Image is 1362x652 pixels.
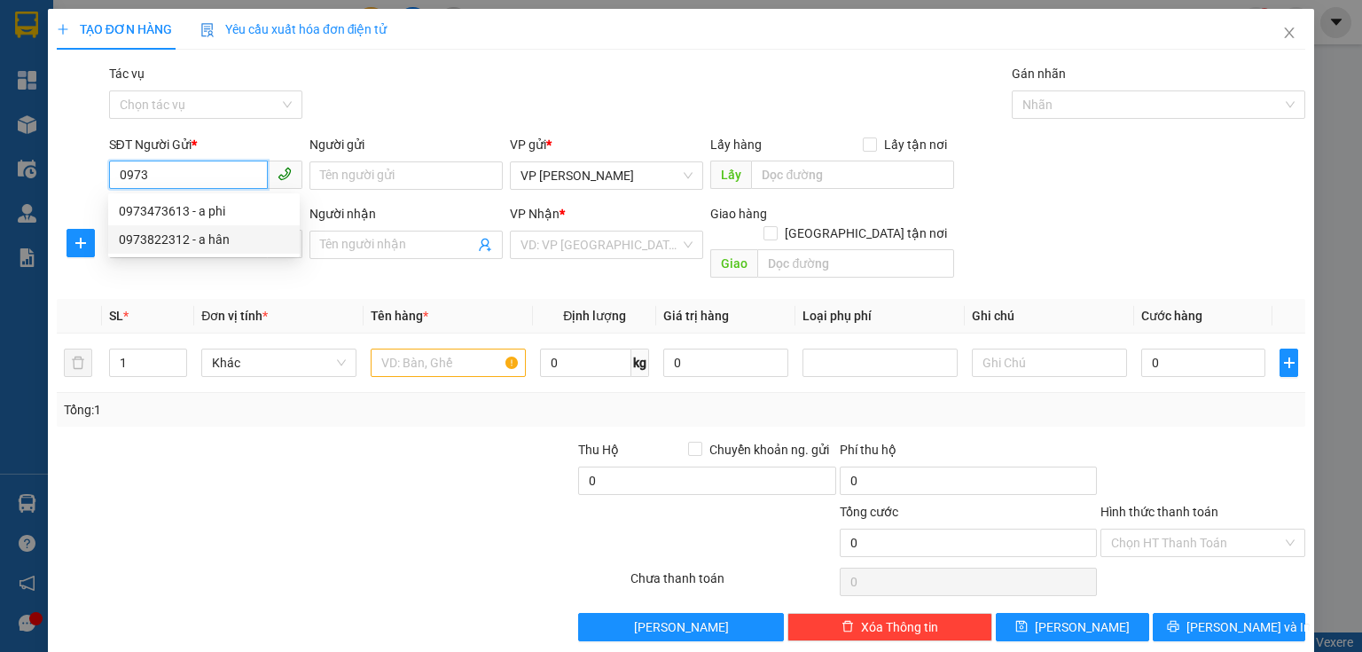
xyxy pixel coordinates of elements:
[109,309,123,323] span: SL
[1015,620,1028,634] span: save
[629,569,837,600] div: Chưa thanh toán
[1280,349,1298,377] button: plus
[1141,309,1202,323] span: Cước hàng
[510,207,560,221] span: VP Nhận
[108,225,300,254] div: 0973822312 - a hân
[278,167,292,181] span: phone
[200,23,215,37] img: icon
[67,229,95,257] button: plus
[751,161,954,189] input: Dọc đường
[578,613,783,641] button: [PERSON_NAME]
[710,161,751,189] span: Lấy
[119,230,289,249] div: 0973822312 - a hân
[702,440,836,460] span: Chuyển khoản ng. gửi
[840,440,1097,467] div: Phí thu hộ
[1153,613,1306,641] button: printer[PERSON_NAME] và In
[22,22,111,111] img: logo.jpg
[1186,617,1311,637] span: [PERSON_NAME] và In
[166,43,741,66] li: Cổ Đạm, xã [GEOGRAPHIC_DATA], [GEOGRAPHIC_DATA]
[757,249,954,278] input: Dọc đường
[22,129,309,158] b: GỬI : VP [PERSON_NAME]
[631,349,649,377] span: kg
[578,443,619,457] span: Thu Hộ
[996,613,1149,641] button: save[PERSON_NAME]
[1280,356,1297,370] span: plus
[972,349,1127,377] input: Ghi Chú
[663,349,787,377] input: 0
[787,613,992,641] button: deleteXóa Thông tin
[309,204,503,224] div: Người nhận
[64,400,527,420] div: Tổng: 1
[201,309,268,323] span: Đơn vị tính
[841,620,854,634] span: delete
[1012,67,1066,81] label: Gán nhãn
[877,135,954,154] span: Lấy tận nơi
[840,505,898,519] span: Tổng cước
[478,238,492,252] span: user-add
[109,67,145,81] label: Tác vụ
[64,349,92,377] button: delete
[1100,505,1218,519] label: Hình thức thanh toán
[510,135,703,154] div: VP gửi
[710,137,762,152] span: Lấy hàng
[1264,9,1314,59] button: Close
[710,207,767,221] span: Giao hàng
[67,236,94,250] span: plus
[371,309,428,323] span: Tên hàng
[710,249,757,278] span: Giao
[1035,617,1130,637] span: [PERSON_NAME]
[109,135,302,154] div: SĐT Người Gửi
[371,349,526,377] input: VD: Bàn, Ghế
[200,22,387,36] span: Yêu cầu xuất hóa đơn điện tử
[521,162,693,189] span: VP Hoàng Liệt
[778,224,954,243] span: [GEOGRAPHIC_DATA] tận nơi
[57,22,172,36] span: TẠO ĐƠN HÀNG
[119,201,289,221] div: 0973473613 - a phi
[795,299,965,334] th: Loại phụ phí
[634,617,729,637] span: [PERSON_NAME]
[965,299,1134,334] th: Ghi chú
[563,309,626,323] span: Định lượng
[1167,620,1179,634] span: printer
[57,23,69,35] span: plus
[663,309,729,323] span: Giá trị hàng
[1282,26,1296,40] span: close
[108,197,300,225] div: 0973473613 - a phi
[309,135,503,154] div: Người gửi
[861,617,938,637] span: Xóa Thông tin
[212,350,346,376] span: Khác
[166,66,741,88] li: Hotline: 1900252555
